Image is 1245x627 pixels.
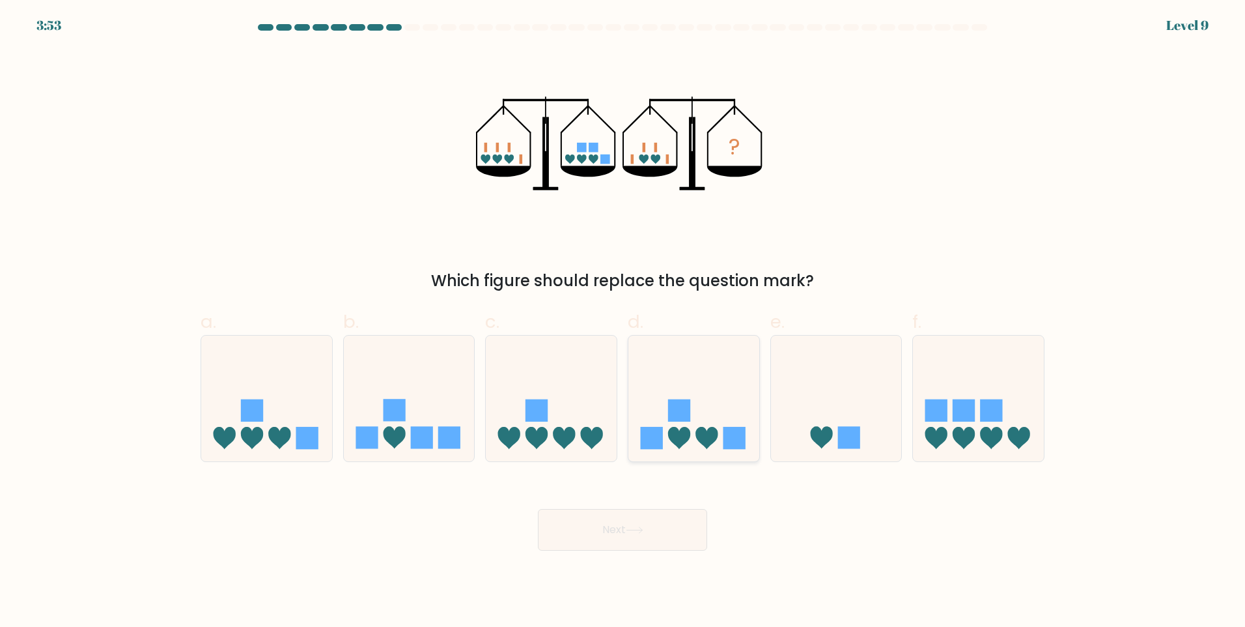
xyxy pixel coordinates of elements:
[208,269,1037,293] div: Which figure should replace the question mark?
[201,309,216,334] span: a.
[485,309,499,334] span: c.
[729,131,740,162] tspan: ?
[770,309,785,334] span: e.
[628,309,643,334] span: d.
[36,16,61,35] div: 3:53
[1166,16,1209,35] div: Level 9
[538,509,707,551] button: Next
[912,309,921,334] span: f.
[343,309,359,334] span: b.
